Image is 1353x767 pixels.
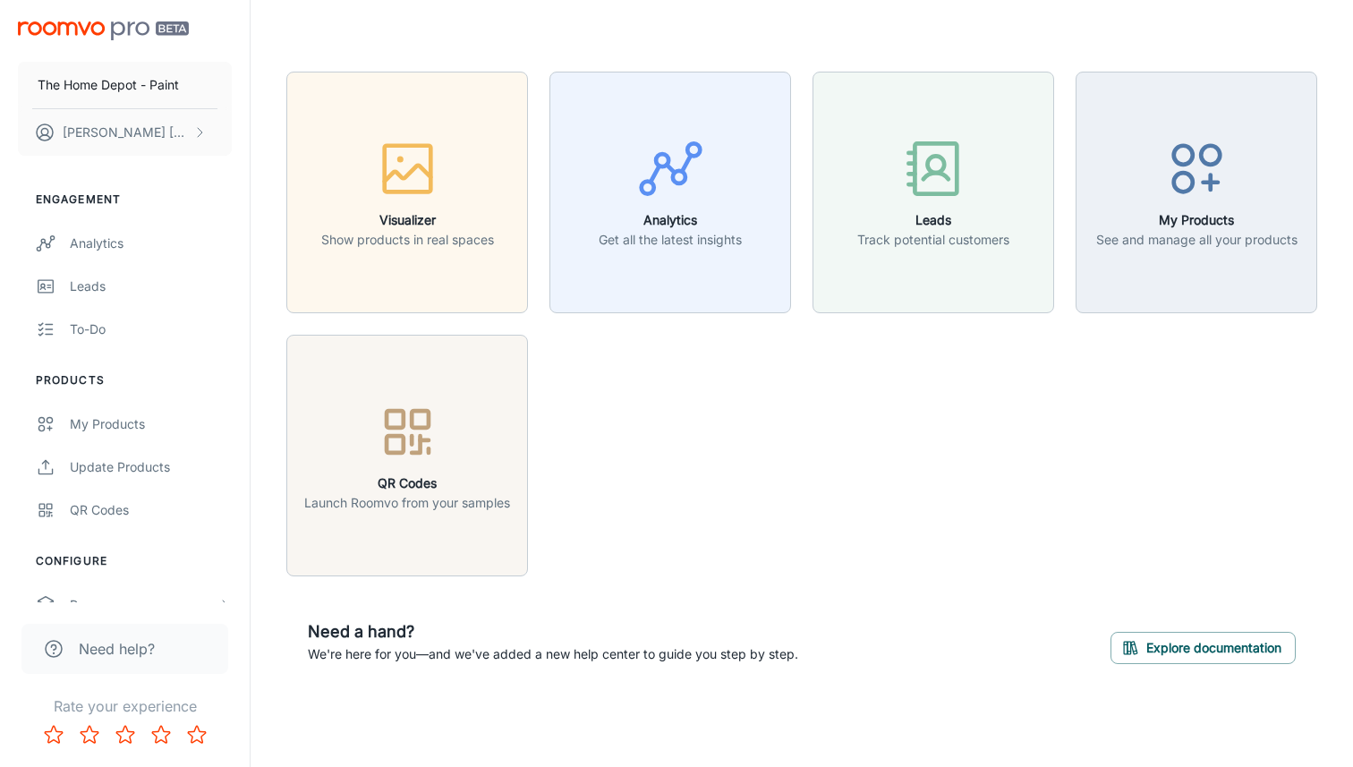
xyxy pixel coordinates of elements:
p: Get all the latest insights [599,230,742,250]
span: Need help? [79,638,155,660]
p: Rate your experience [14,695,235,717]
button: My ProductsSee and manage all your products [1076,72,1317,313]
button: QR CodesLaunch Roomvo from your samples [286,335,528,576]
button: Rate 4 star [143,717,179,753]
div: QR Codes [70,500,232,520]
a: AnalyticsGet all the latest insights [549,182,791,200]
a: Explore documentation [1110,637,1296,655]
h6: Need a hand? [308,619,798,644]
p: The Home Depot - Paint [38,75,179,95]
h6: QR Codes [304,473,510,493]
button: Explore documentation [1110,632,1296,664]
div: Rooms [70,595,217,615]
button: Rate 3 star [107,717,143,753]
button: Rate 5 star [179,717,215,753]
p: Show products in real spaces [321,230,494,250]
button: LeadsTrack potential customers [813,72,1054,313]
button: Rate 1 star [36,717,72,753]
h6: Visualizer [321,210,494,230]
div: Leads [70,277,232,296]
p: [PERSON_NAME] [PERSON_NAME] [63,123,189,142]
h6: Leads [857,210,1009,230]
div: Analytics [70,234,232,253]
a: LeadsTrack potential customers [813,182,1054,200]
button: AnalyticsGet all the latest insights [549,72,791,313]
div: My Products [70,414,232,434]
p: Track potential customers [857,230,1009,250]
a: QR CodesLaunch Roomvo from your samples [286,445,528,463]
div: Update Products [70,457,232,477]
img: Roomvo PRO Beta [18,21,189,40]
p: Launch Roomvo from your samples [304,493,510,513]
button: [PERSON_NAME] [PERSON_NAME] [18,109,232,156]
div: To-do [70,320,232,339]
a: My ProductsSee and manage all your products [1076,182,1317,200]
h6: Analytics [599,210,742,230]
h6: My Products [1096,210,1298,230]
button: Rate 2 star [72,717,107,753]
button: VisualizerShow products in real spaces [286,72,528,313]
p: See and manage all your products [1096,230,1298,250]
p: We're here for you—and we've added a new help center to guide you step by step. [308,644,798,664]
button: The Home Depot - Paint [18,62,232,108]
